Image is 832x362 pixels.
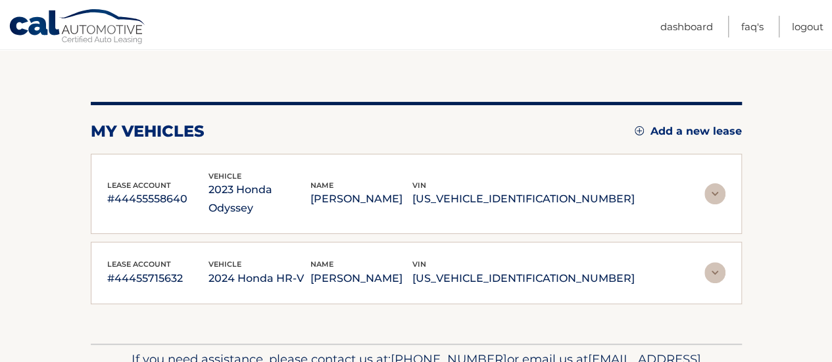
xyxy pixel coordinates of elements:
[741,16,764,37] a: FAQ's
[107,260,171,269] span: lease account
[208,181,310,217] p: 2023 Honda Odyssey
[107,181,171,190] span: lease account
[310,190,412,208] p: [PERSON_NAME]
[412,260,426,269] span: vin
[310,269,412,288] p: [PERSON_NAME]
[635,125,742,138] a: Add a new lease
[635,126,644,135] img: add.svg
[208,260,241,269] span: vehicle
[310,181,333,190] span: name
[412,190,635,208] p: [US_VEHICLE_IDENTIFICATION_NUMBER]
[107,269,209,288] p: #44455715632
[310,260,333,269] span: name
[704,183,725,204] img: accordion-rest.svg
[9,9,147,47] a: Cal Automotive
[792,16,823,37] a: Logout
[704,262,725,283] img: accordion-rest.svg
[660,16,713,37] a: Dashboard
[107,190,209,208] p: #44455558640
[91,122,205,141] h2: my vehicles
[412,181,426,190] span: vin
[208,269,310,288] p: 2024 Honda HR-V
[412,269,635,288] p: [US_VEHICLE_IDENTIFICATION_NUMBER]
[208,171,241,181] span: vehicle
